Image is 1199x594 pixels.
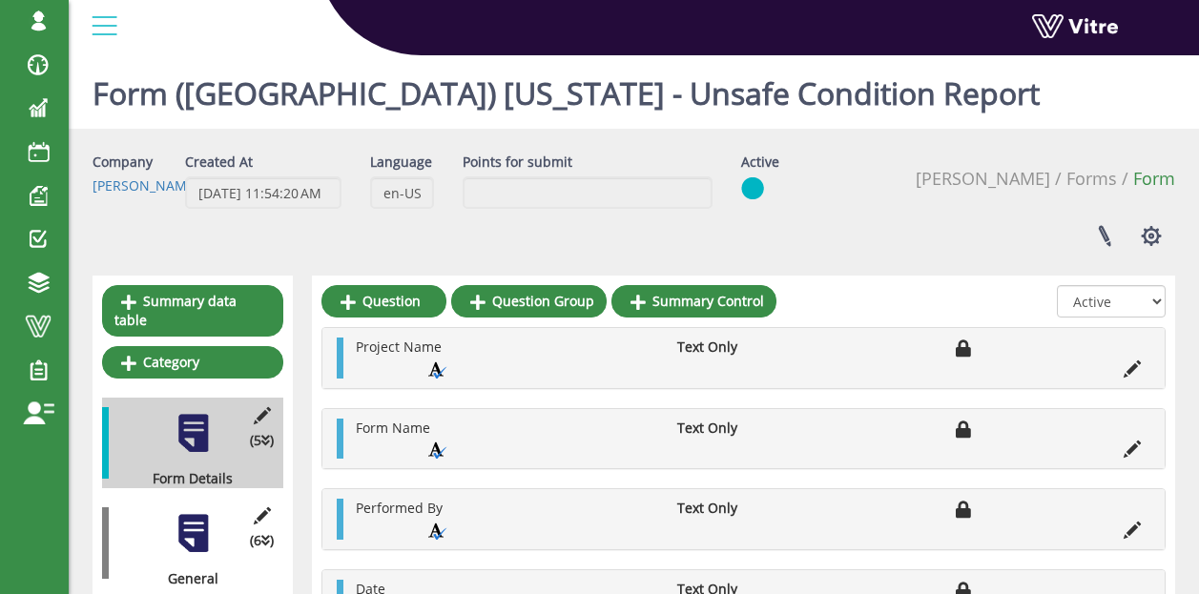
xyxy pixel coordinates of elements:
span: Project Name [356,338,442,356]
div: General [102,569,269,588]
span: Form Name [356,419,430,437]
a: Summary data table [102,285,283,337]
h1: Form ([GEOGRAPHIC_DATA]) [US_STATE] - Unsafe Condition Report [93,48,1040,129]
label: Company [93,153,153,172]
div: Form Details [102,469,269,488]
a: Summary Control [611,285,776,317]
a: [PERSON_NAME] [93,176,199,195]
label: Active [741,153,779,172]
label: Language [370,153,432,172]
img: yes [741,176,764,200]
span: (5 ) [250,431,274,450]
span: Performed By [356,499,443,517]
a: Forms [1066,167,1117,190]
span: (6 ) [250,531,274,550]
label: Created At [185,153,253,172]
a: Question [321,285,446,317]
a: Category [102,346,283,379]
label: Points for submit [463,153,572,172]
li: Text Only [668,499,788,518]
li: Text Only [668,338,788,357]
li: Form [1117,167,1175,192]
li: Text Only [668,419,788,438]
a: [PERSON_NAME] [916,167,1050,190]
a: Question Group [451,285,607,317]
